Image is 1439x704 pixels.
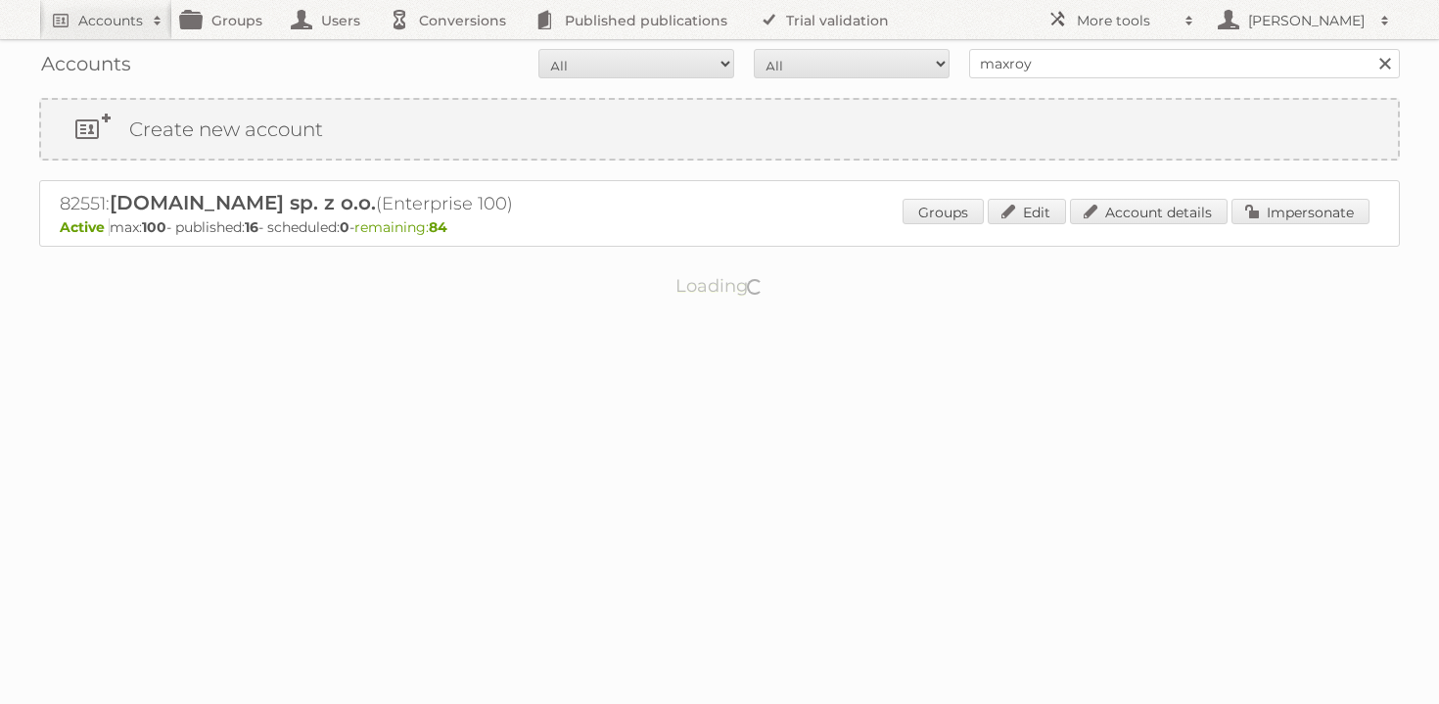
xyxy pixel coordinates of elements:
[1070,199,1228,224] a: Account details
[78,11,143,30] h2: Accounts
[614,266,826,305] p: Loading
[340,218,349,236] strong: 0
[110,191,376,214] span: [DOMAIN_NAME] sp. z o.o.
[60,218,1379,236] p: max: - published: - scheduled: -
[41,100,1398,159] a: Create new account
[60,191,745,216] h2: 82551: (Enterprise 100)
[988,199,1066,224] a: Edit
[903,199,984,224] a: Groups
[245,218,258,236] strong: 16
[1231,199,1369,224] a: Impersonate
[1077,11,1175,30] h2: More tools
[142,218,166,236] strong: 100
[429,218,447,236] strong: 84
[1243,11,1370,30] h2: [PERSON_NAME]
[60,218,110,236] span: Active
[354,218,447,236] span: remaining:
